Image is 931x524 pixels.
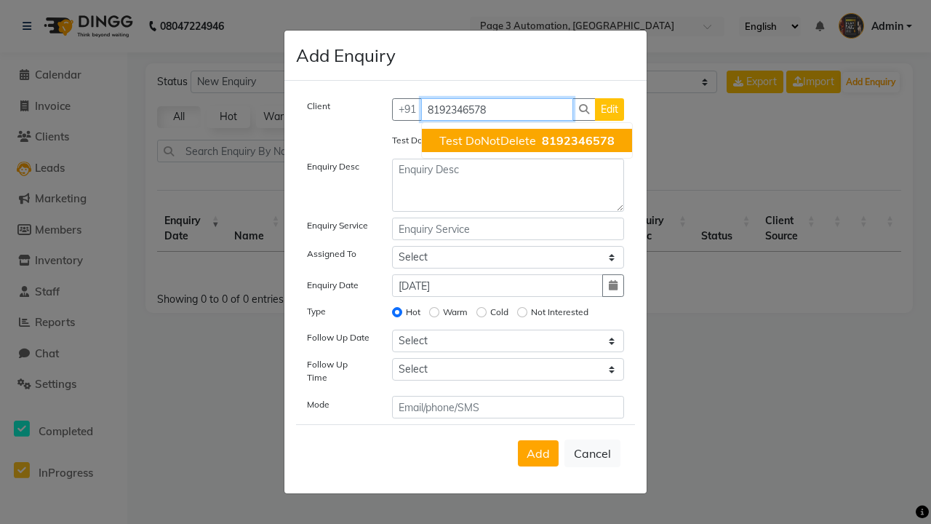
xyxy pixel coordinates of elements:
input: Email/phone/SMS [392,396,625,418]
label: Enquiry Desc [307,160,359,173]
button: +91 [392,98,423,121]
button: Add [518,440,559,467]
label: Enquiry Date [307,279,359,292]
label: Hot [406,306,420,319]
label: Follow Up Time [307,358,370,384]
input: Enquiry Service [392,218,625,240]
label: Not Interested [531,306,588,319]
label: Client [307,100,330,113]
h4: Add Enquiry [296,42,396,68]
label: Test DoNotDelete [392,134,464,147]
span: 8192346578 [542,133,615,148]
span: Add [527,446,550,461]
button: Edit [595,98,624,121]
label: Type [307,305,326,318]
span: Edit [601,103,618,116]
input: Search by Name/Mobile/Email/Code [421,98,574,121]
label: Cold [490,306,508,319]
label: Mode [307,398,329,411]
span: Test DoNotDelete [439,133,536,148]
button: Cancel [564,440,620,467]
label: Enquiry Service [307,219,368,232]
label: Follow Up Date [307,331,369,344]
label: Assigned To [307,247,356,261]
label: Warm [443,306,468,319]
